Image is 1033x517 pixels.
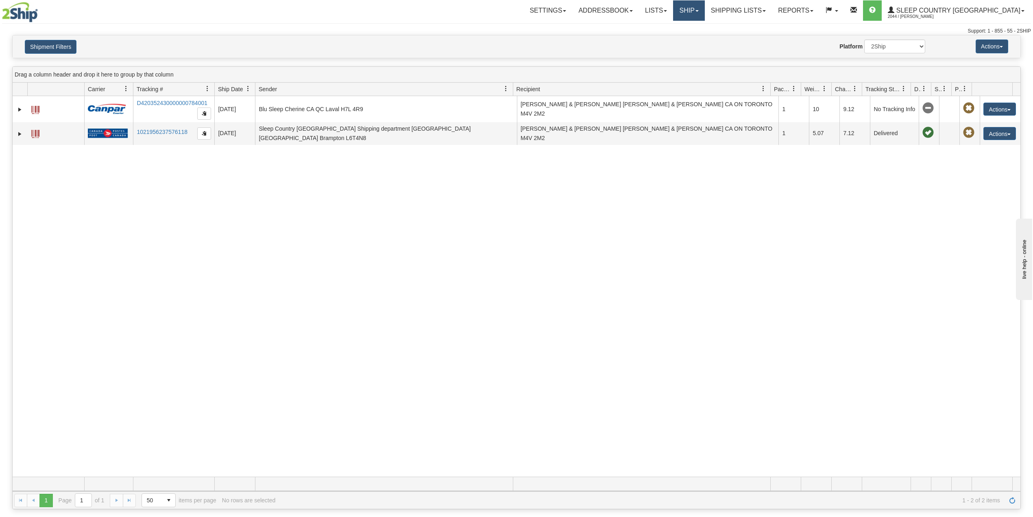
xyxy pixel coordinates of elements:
button: Actions [976,39,1008,53]
a: Delivery Status filter column settings [917,82,931,96]
img: 14 - Canpar [88,104,126,114]
a: 1021956237576118 [137,129,187,135]
span: Sleep Country [GEOGRAPHIC_DATA] [894,7,1020,14]
td: 1 [778,122,809,145]
span: Weight [804,85,822,93]
span: Pickup Not Assigned [963,127,974,138]
a: Refresh [1006,494,1019,507]
span: Recipient [516,85,540,93]
a: Recipient filter column settings [756,82,770,96]
label: Platform [839,42,863,50]
span: Shipment Issues [935,85,941,93]
span: Carrier [88,85,105,93]
td: Sleep Country [GEOGRAPHIC_DATA] Shipping department [GEOGRAPHIC_DATA] [GEOGRAPHIC_DATA] Brampton ... [255,122,517,145]
span: Tracking # [137,85,163,93]
button: Actions [983,127,1016,140]
span: On time [922,127,934,138]
button: Copy to clipboard [197,107,211,120]
a: Expand [16,105,24,114]
button: Actions [983,103,1016,116]
span: Ship Date [218,85,243,93]
a: Pickup Status filter column settings [958,82,972,96]
td: 10 [809,96,839,122]
td: 9.12 [839,96,870,122]
td: No Tracking Info [870,96,919,122]
a: Label [31,126,39,139]
div: grid grouping header [13,67,1020,83]
a: Tracking Status filter column settings [897,82,911,96]
a: Reports [772,0,819,21]
img: logo2044.jpg [2,2,38,22]
td: [PERSON_NAME] & [PERSON_NAME] [PERSON_NAME] & [PERSON_NAME] CA ON TORONTO M4V 2M2 [517,96,779,122]
a: Packages filter column settings [787,82,801,96]
td: Blu Sleep Cherine CA QC Laval H7L 4R9 [255,96,517,122]
td: 5.07 [809,122,839,145]
span: Pickup Not Assigned [963,103,974,114]
div: Support: 1 - 855 - 55 - 2SHIP [2,28,1031,35]
img: 20 - Canada Post [88,128,128,138]
span: Tracking Status [865,85,901,93]
span: Delivery Status [914,85,921,93]
a: Carrier filter column settings [119,82,133,96]
span: 2044 / [PERSON_NAME] [888,13,949,21]
span: 1 - 2 of 2 items [281,497,1000,504]
span: No Tracking Info [922,103,934,114]
span: Charge [835,85,852,93]
span: select [162,494,175,507]
a: Settings [523,0,572,21]
a: Charge filter column settings [848,82,862,96]
a: Ship [673,0,704,21]
input: Page 1 [75,494,92,507]
a: Lists [639,0,673,21]
td: 1 [778,96,809,122]
span: Page of 1 [59,493,105,507]
a: Sleep Country [GEOGRAPHIC_DATA] 2044 / [PERSON_NAME] [882,0,1031,21]
a: Ship Date filter column settings [241,82,255,96]
span: Page 1 [39,494,52,507]
a: Shipping lists [705,0,772,21]
td: [DATE] [214,96,255,122]
td: Delivered [870,122,919,145]
a: Sender filter column settings [499,82,513,96]
span: 50 [147,496,157,504]
td: [DATE] [214,122,255,145]
button: Copy to clipboard [197,127,211,140]
a: D420352430000000784001 [137,100,207,106]
a: Label [31,102,39,115]
div: No rows are selected [222,497,276,504]
a: Expand [16,130,24,138]
a: Tracking # filter column settings [200,82,214,96]
iframe: chat widget [1014,217,1032,300]
a: Addressbook [572,0,639,21]
span: items per page [142,493,216,507]
td: 7.12 [839,122,870,145]
span: Sender [259,85,277,93]
a: Weight filter column settings [817,82,831,96]
span: Pickup Status [955,85,962,93]
div: live help - online [6,7,75,13]
a: Shipment Issues filter column settings [937,82,951,96]
button: Shipment Filters [25,40,76,54]
span: Packages [774,85,791,93]
td: [PERSON_NAME] & [PERSON_NAME] [PERSON_NAME] & [PERSON_NAME] CA ON TORONTO M4V 2M2 [517,122,779,145]
span: Page sizes drop down [142,493,176,507]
